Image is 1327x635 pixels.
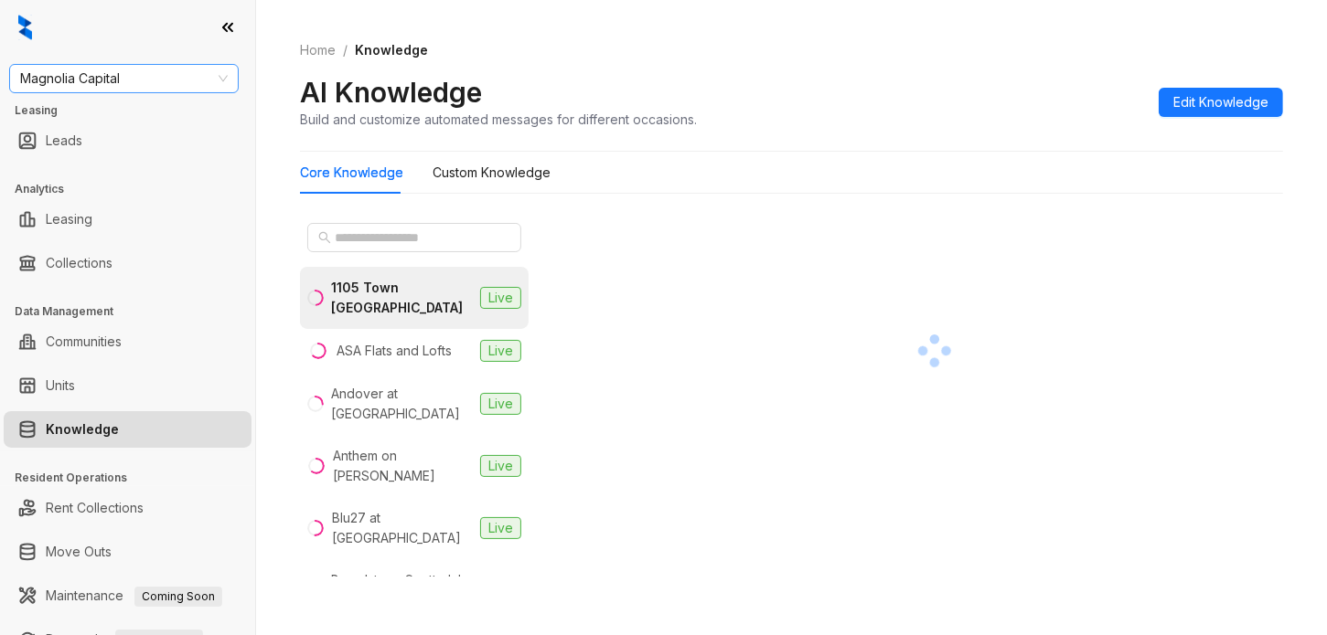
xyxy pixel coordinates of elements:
img: logo [18,15,32,40]
span: Edit Knowledge [1173,92,1268,112]
div: Custom Knowledge [433,163,551,183]
li: Communities [4,323,251,360]
span: Knowledge [355,42,428,58]
a: Collections [46,245,112,281]
div: Andover at [GEOGRAPHIC_DATA] [331,384,473,424]
div: Anthem on [PERSON_NAME] [333,446,473,486]
button: Edit Knowledge [1159,88,1283,117]
h3: Resident Operations [15,470,255,486]
span: Live [480,455,521,477]
h3: Analytics [15,181,255,197]
li: / [343,40,348,60]
span: Magnolia Capital [20,65,228,92]
h3: Leasing [15,102,255,119]
li: Leasing [4,201,251,238]
div: ASA Flats and Lofts [337,341,452,361]
span: Live [480,517,521,539]
li: Leads [4,122,251,159]
div: Build and customize automated messages for different occasions. [300,110,697,129]
li: Knowledge [4,411,251,448]
li: Units [4,367,251,404]
span: Coming Soon [134,587,222,607]
span: Live [480,287,521,309]
a: Units [46,367,75,404]
a: Knowledge [46,411,119,448]
a: Leasing [46,201,92,238]
span: search [318,231,331,244]
span: Live [480,393,521,415]
a: Home [296,40,339,60]
div: Core Knowledge [300,163,403,183]
li: Rent Collections [4,490,251,526]
h3: Data Management [15,303,255,320]
div: Broadstone Scottsdale Quarter [331,570,473,610]
div: 1105 Town [GEOGRAPHIC_DATA] [331,278,473,318]
li: Move Outs [4,534,251,570]
span: Live [480,340,521,362]
h2: AI Knowledge [300,75,482,110]
li: Maintenance [4,577,251,614]
a: Move Outs [46,534,112,570]
a: Leads [46,122,82,159]
a: Communities [46,323,122,360]
li: Collections [4,245,251,281]
div: Blu27 at [GEOGRAPHIC_DATA] [332,508,473,548]
a: Rent Collections [46,490,144,526]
